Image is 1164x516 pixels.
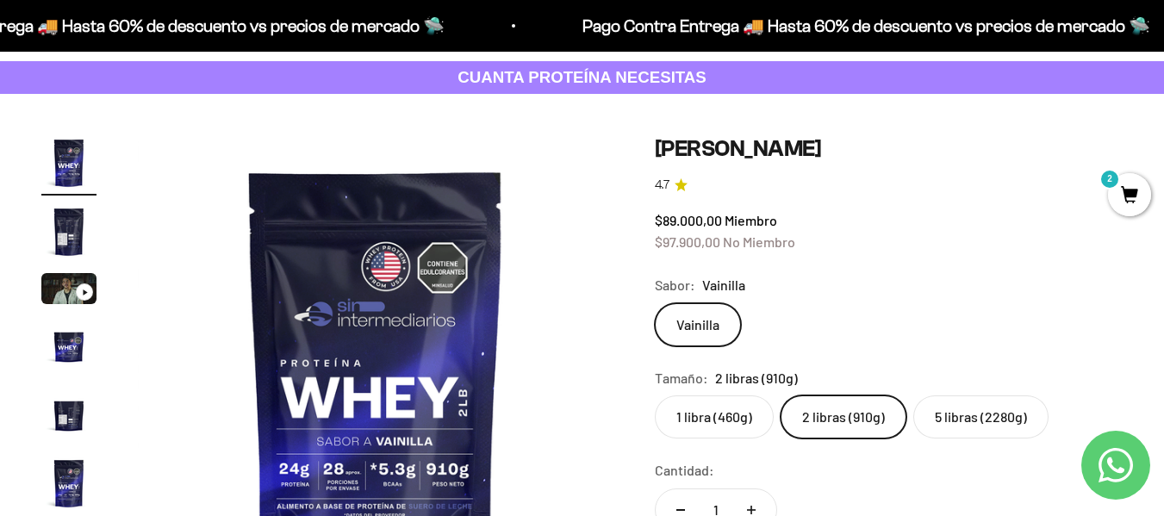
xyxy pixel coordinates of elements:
span: Vainilla [702,274,745,296]
img: Proteína Whey - Vainilla [41,387,96,442]
button: Ir al artículo 6 [41,456,96,516]
button: Ir al artículo 5 [41,387,96,447]
strong: CUANTA PROTEÍNA NECESITAS [458,68,706,86]
a: 2 [1108,187,1151,206]
span: 4.7 [655,176,669,195]
button: Ir al artículo 1 [41,135,96,196]
mark: 2 [1099,169,1120,190]
a: 4.74.7 de 5.0 estrellas [655,176,1123,195]
span: $97.900,00 [655,233,720,250]
img: Proteína Whey - Vainilla [41,318,96,373]
label: Cantidad: [655,459,714,482]
img: Proteína Whey - Vainilla [41,135,96,190]
button: Ir al artículo 3 [41,273,96,309]
h1: [PERSON_NAME] [655,135,1123,162]
legend: Tamaño: [655,367,708,389]
span: No Miembro [723,233,795,250]
button: Ir al artículo 2 [41,204,96,264]
img: Proteína Whey - Vainilla [41,456,96,511]
p: Pago Contra Entrega 🚚 Hasta 60% de descuento vs precios de mercado 🛸 [569,12,1136,40]
span: 2 libras (910g) [715,367,798,389]
legend: Sabor: [655,274,695,296]
span: $89.000,00 [655,212,722,228]
span: Miembro [725,212,777,228]
img: Proteína Whey - Vainilla [41,204,96,259]
button: Ir al artículo 4 [41,318,96,378]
